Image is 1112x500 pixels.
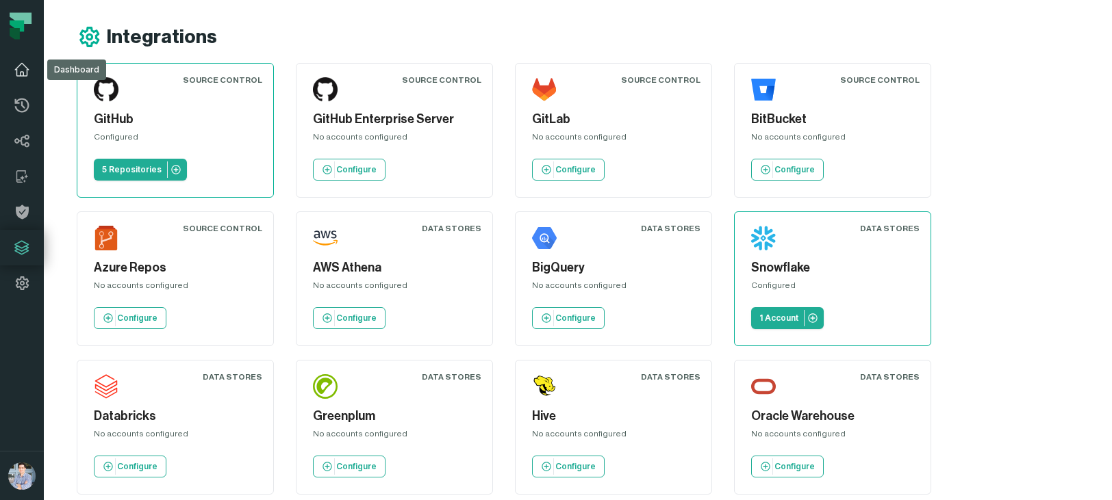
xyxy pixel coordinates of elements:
div: Configured [751,280,914,296]
a: 1 Account [751,307,824,329]
h5: Snowflake [751,259,914,277]
a: Configure [313,159,386,181]
div: Data Stores [422,371,481,382]
h5: GitLab [532,110,695,129]
div: Source Control [621,75,700,85]
p: Configure [117,313,157,324]
a: Configure [751,456,824,477]
div: No accounts configured [313,131,476,148]
div: Source Control [183,75,262,85]
a: Configure [94,307,166,329]
div: No accounts configured [313,428,476,445]
img: BitBucket [751,77,776,102]
p: Configure [555,461,596,472]
h5: GitHub Enterprise Server [313,110,476,129]
h5: Azure Repos [94,259,257,277]
h5: AWS Athena [313,259,476,277]
h1: Integrations [107,25,217,49]
img: Hive [532,374,557,399]
p: Configure [774,164,815,175]
img: GitHub [94,77,118,102]
div: No accounts configured [94,280,257,296]
img: Databricks [94,374,118,399]
img: Oracle Warehouse [751,374,776,399]
h5: BigQuery [532,259,695,277]
div: Source Control [402,75,481,85]
div: Data Stores [641,371,700,382]
p: Configure [336,313,377,324]
div: Data Stores [203,371,262,382]
img: Snowflake [751,226,776,250]
a: Configure [532,456,605,477]
h5: BitBucket [751,110,914,129]
p: Configure [555,164,596,175]
h5: Hive [532,407,695,425]
div: No accounts configured [751,428,914,445]
div: Data Stores [422,223,481,234]
img: Greenplum [313,374,338,399]
a: Configure [313,456,386,477]
h5: Greenplum [313,407,476,425]
div: No accounts configured [532,280,695,296]
p: Configure [555,313,596,324]
p: Configure [774,461,815,472]
img: GitLab [532,77,557,102]
div: No accounts configured [532,131,695,148]
img: Azure Repos [94,226,118,250]
div: Data Stores [641,223,700,234]
p: 5 Repositories [102,164,162,175]
div: Source Control [840,75,920,85]
div: Dashboard [47,60,106,80]
p: 1 Account [759,313,798,324]
p: Configure [336,164,377,175]
p: Configure [117,461,157,472]
a: 5 Repositories [94,159,187,181]
img: GitHub Enterprise Server [313,77,338,102]
h5: Oracle Warehouse [751,407,914,425]
img: avatar of Alon Nafta [8,462,36,490]
img: AWS Athena [313,226,338,250]
div: No accounts configured [532,428,695,445]
a: Configure [94,456,166,477]
div: Configured [94,131,257,148]
a: Configure [751,159,824,181]
p: Configure [336,461,377,472]
img: BigQuery [532,226,557,250]
div: Data Stores [860,371,920,382]
a: Configure [532,307,605,329]
div: Data Stores [860,223,920,234]
a: Configure [532,159,605,181]
div: No accounts configured [751,131,914,148]
div: No accounts configured [313,280,476,296]
div: No accounts configured [94,428,257,445]
div: Source Control [183,223,262,234]
a: Configure [313,307,386,329]
h5: Databricks [94,407,257,425]
h5: GitHub [94,110,257,129]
